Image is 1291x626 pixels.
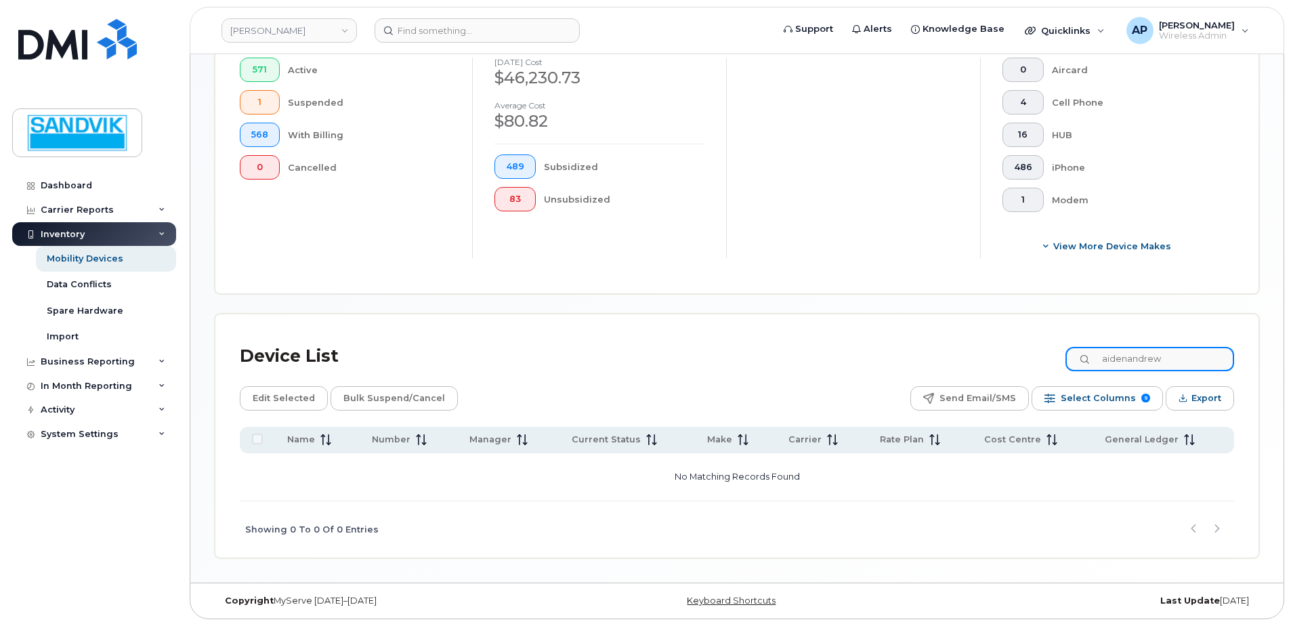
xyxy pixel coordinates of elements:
div: Active [288,58,451,82]
span: 0 [251,162,268,173]
span: 83 [506,194,524,205]
a: Alerts [843,16,902,43]
button: Select Columns 9 [1032,386,1163,411]
button: 1 [1002,188,1044,212]
div: $46,230.73 [494,66,704,89]
div: Unsubsidized [544,187,705,211]
span: Knowledge Base [923,22,1004,36]
div: Annette Panzani [1117,17,1258,44]
span: View More Device Makes [1053,240,1171,253]
div: $80.82 [494,110,704,133]
span: Send Email/SMS [939,388,1016,409]
button: 571 [240,58,280,82]
input: Find something... [375,18,580,43]
a: Support [774,16,843,43]
button: 0 [1002,58,1044,82]
span: 1 [251,97,268,108]
div: Modem [1052,188,1213,212]
div: Cell Phone [1052,90,1213,114]
span: 486 [1014,162,1032,173]
span: 489 [506,161,524,172]
button: 4 [1002,90,1044,114]
p: No Matching Records Found [245,459,1229,495]
span: Make [707,434,732,446]
button: 486 [1002,155,1044,180]
span: 4 [1014,97,1032,108]
div: Aircard [1052,58,1213,82]
div: HUB [1052,123,1213,147]
span: [PERSON_NAME] [1159,20,1235,30]
input: Search Device List ... [1065,347,1234,371]
span: Rate Plan [880,434,924,446]
button: Bulk Suspend/Cancel [331,386,458,411]
span: Support [795,22,833,36]
span: Current Status [572,434,641,446]
span: 9 [1141,394,1150,402]
span: Name [287,434,315,446]
span: Export [1191,388,1221,409]
span: AP [1132,22,1147,39]
a: Sandvik Tamrock [221,18,357,43]
button: View More Device Makes [1002,234,1212,258]
button: 16 [1002,123,1044,147]
span: Quicklinks [1041,25,1091,36]
div: With Billing [288,123,451,147]
h4: [DATE] cost [494,58,704,66]
div: Cancelled [288,155,451,180]
button: 568 [240,123,280,147]
strong: Copyright [225,596,274,606]
span: 571 [251,64,268,75]
button: 489 [494,154,536,179]
span: Bulk Suspend/Cancel [343,388,445,409]
div: Device List [240,339,339,374]
span: 1 [1014,194,1032,205]
span: Wireless Admin [1159,30,1235,41]
button: 83 [494,187,536,211]
span: Number [372,434,410,446]
span: Alerts [864,22,892,36]
span: Manager [469,434,511,446]
button: Export [1166,386,1234,411]
div: iPhone [1052,155,1213,180]
span: Showing 0 To 0 Of 0 Entries [245,520,379,540]
span: 16 [1014,129,1032,140]
h4: Average cost [494,101,704,110]
div: MyServe [DATE]–[DATE] [215,596,563,606]
button: 0 [240,155,280,180]
span: General Ledger [1105,434,1179,446]
div: [DATE] [911,596,1259,606]
div: Subsidized [544,154,705,179]
strong: Last Update [1160,596,1220,606]
span: 568 [251,129,268,140]
span: Edit Selected [253,388,315,409]
span: 0 [1014,64,1032,75]
button: Edit Selected [240,386,328,411]
a: Knowledge Base [902,16,1014,43]
div: Suspended [288,90,451,114]
button: 1 [240,90,280,114]
div: Quicklinks [1015,17,1114,44]
span: Carrier [788,434,822,446]
span: Cost Centre [984,434,1041,446]
button: Send Email/SMS [910,386,1029,411]
a: Keyboard Shortcuts [687,596,776,606]
span: Select Columns [1061,388,1136,409]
